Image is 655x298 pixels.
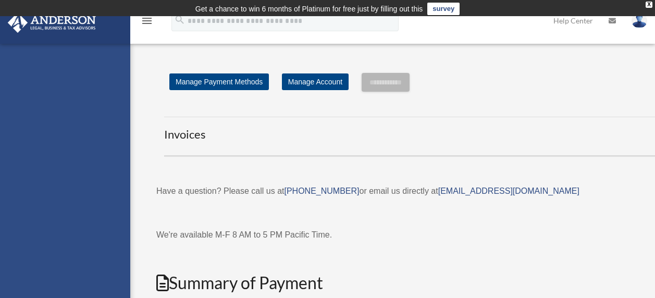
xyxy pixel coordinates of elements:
a: Manage Account [282,73,349,90]
img: Anderson Advisors Platinum Portal [5,13,99,33]
a: [PHONE_NUMBER] [284,187,359,195]
div: close [646,2,652,8]
i: search [174,14,186,26]
a: survey [427,3,460,15]
div: Get a chance to win 6 months of Platinum for free just by filling out this [195,3,423,15]
i: menu [141,15,153,27]
a: [EMAIL_ADDRESS][DOMAIN_NAME] [438,187,579,195]
a: menu [141,18,153,27]
img: User Pic [632,13,647,28]
a: Manage Payment Methods [169,73,269,90]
